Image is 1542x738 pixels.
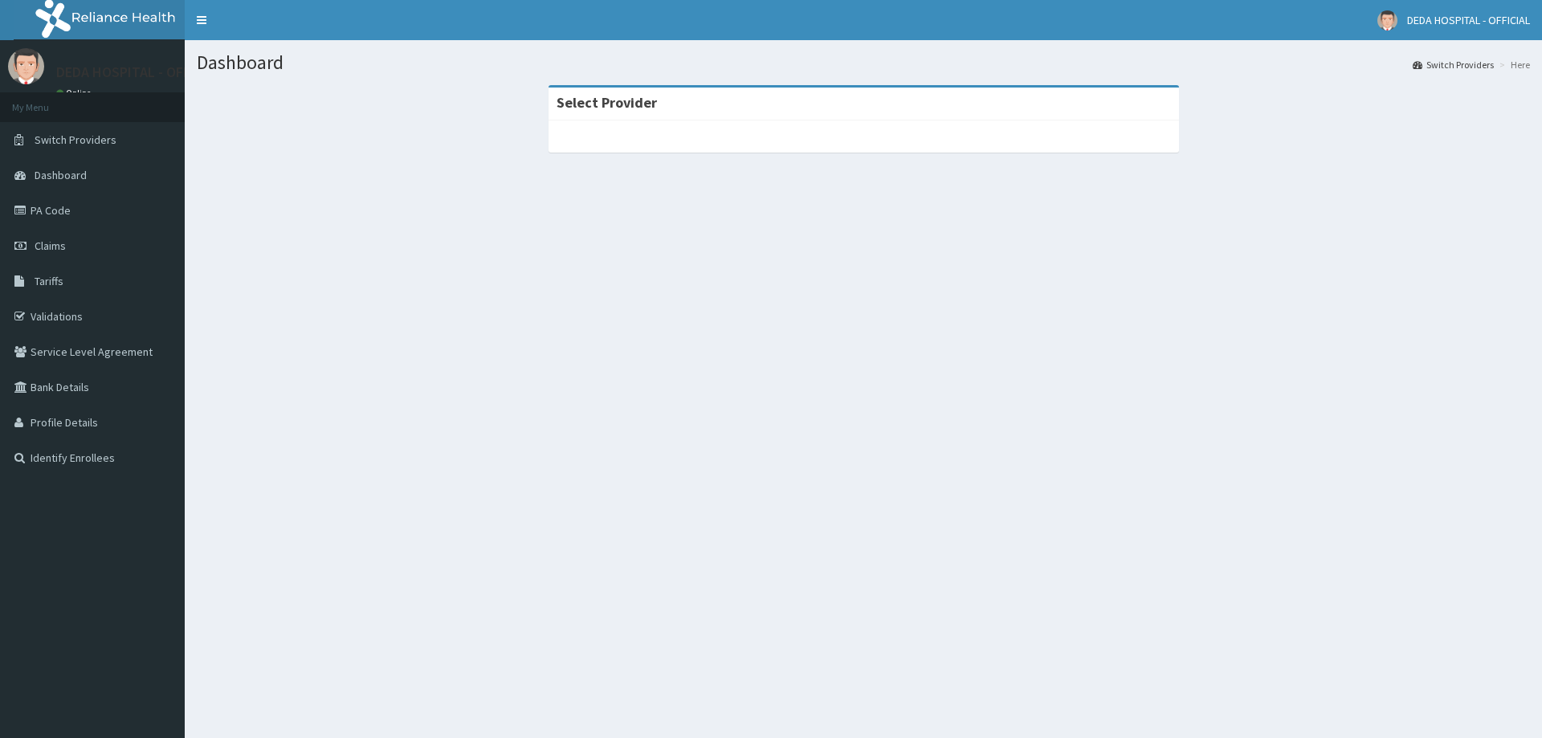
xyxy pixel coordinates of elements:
[1413,58,1494,71] a: Switch Providers
[35,168,87,182] span: Dashboard
[8,48,44,84] img: User Image
[35,133,116,147] span: Switch Providers
[56,65,222,80] p: DEDA HOSPITAL - OFFICIAL
[1495,58,1530,71] li: Here
[1377,10,1397,31] img: User Image
[557,93,657,112] strong: Select Provider
[56,88,95,99] a: Online
[1407,13,1530,27] span: DEDA HOSPITAL - OFFICIAL
[35,239,66,253] span: Claims
[197,52,1530,73] h1: Dashboard
[35,274,63,288] span: Tariffs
